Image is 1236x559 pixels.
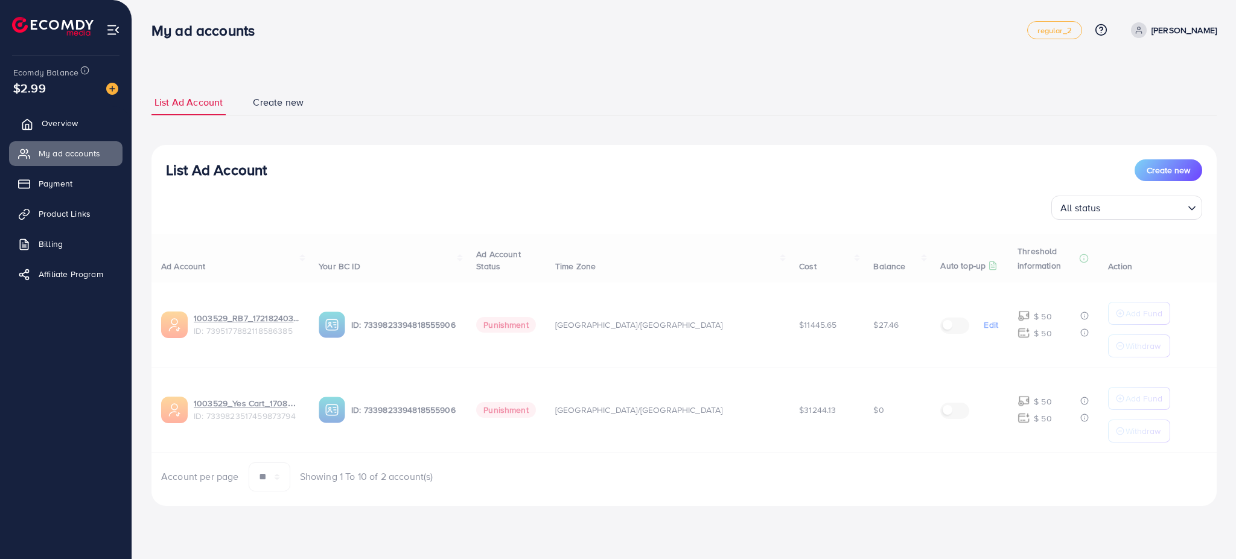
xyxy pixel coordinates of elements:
span: Product Links [39,208,91,220]
span: regular_2 [1037,27,1071,34]
span: Billing [39,238,63,250]
a: Product Links [9,202,123,226]
span: $2.99 [13,79,46,97]
span: Overview [42,117,78,129]
a: Overview [9,111,123,135]
h3: List Ad Account [166,161,267,179]
span: My ad accounts [39,147,100,159]
span: All status [1058,199,1103,217]
input: Search for option [1104,197,1183,217]
span: Create new [253,95,304,109]
a: Payment [9,171,123,196]
a: Affiliate Program [9,262,123,286]
a: My ad accounts [9,141,123,165]
span: List Ad Account [154,95,223,109]
img: image [106,83,118,95]
span: Create new [1147,164,1190,176]
p: [PERSON_NAME] [1152,23,1217,37]
button: Create new [1135,159,1202,181]
a: [PERSON_NAME] [1126,22,1217,38]
img: logo [12,17,94,36]
img: menu [106,23,120,37]
span: Payment [39,177,72,190]
a: regular_2 [1027,21,1081,39]
span: Ecomdy Balance [13,66,78,78]
a: Billing [9,232,123,256]
h3: My ad accounts [151,22,264,39]
span: Affiliate Program [39,268,103,280]
iframe: Chat [1185,505,1227,550]
div: Search for option [1051,196,1202,220]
